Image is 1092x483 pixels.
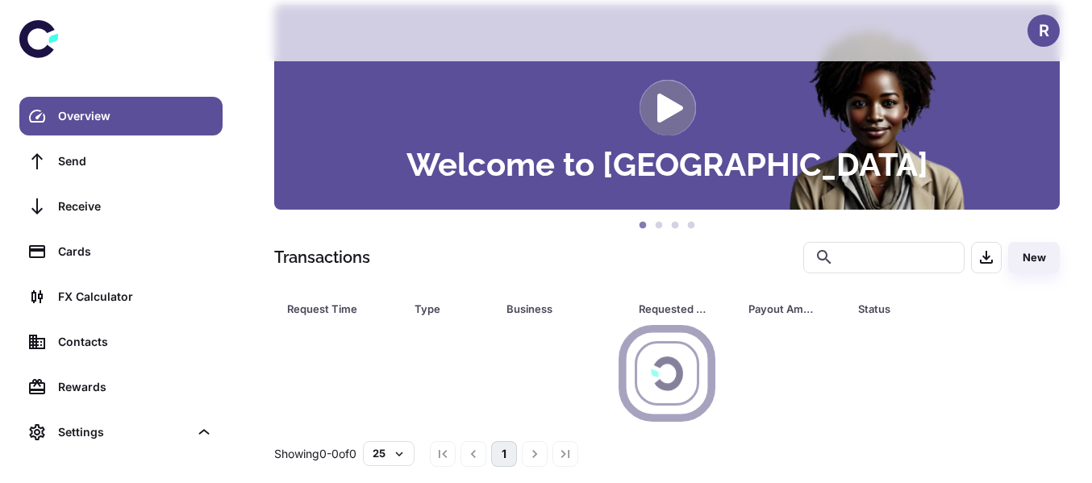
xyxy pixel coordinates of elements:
[58,243,213,260] div: Cards
[415,298,466,320] div: Type
[427,441,581,467] nav: pagination navigation
[287,298,395,320] span: Request Time
[1027,15,1060,47] button: R
[639,298,729,320] span: Requested Amount
[58,423,189,441] div: Settings
[667,218,683,234] button: 3
[58,152,213,170] div: Send
[639,298,708,320] div: Requested Amount
[1008,242,1060,273] button: New
[58,333,213,351] div: Contacts
[58,198,213,215] div: Receive
[19,323,223,361] a: Contacts
[363,441,415,465] button: 25
[58,288,213,306] div: FX Calculator
[858,298,972,320] div: Status
[651,218,667,234] button: 2
[748,298,839,320] span: Payout Amount
[683,218,699,234] button: 4
[19,232,223,271] a: Cards
[19,97,223,135] a: Overview
[58,378,213,396] div: Rewards
[19,187,223,226] a: Receive
[19,413,223,452] div: Settings
[19,277,223,316] a: FX Calculator
[274,445,356,463] p: Showing 0-0 of 0
[635,218,651,234] button: 1
[274,245,370,269] h1: Transactions
[415,298,487,320] span: Type
[748,298,818,320] div: Payout Amount
[491,441,517,467] button: page 1
[406,148,928,181] h3: Welcome to [GEOGRAPHIC_DATA]
[58,107,213,125] div: Overview
[858,298,993,320] span: Status
[287,298,374,320] div: Request Time
[19,142,223,181] a: Send
[19,368,223,406] a: Rewards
